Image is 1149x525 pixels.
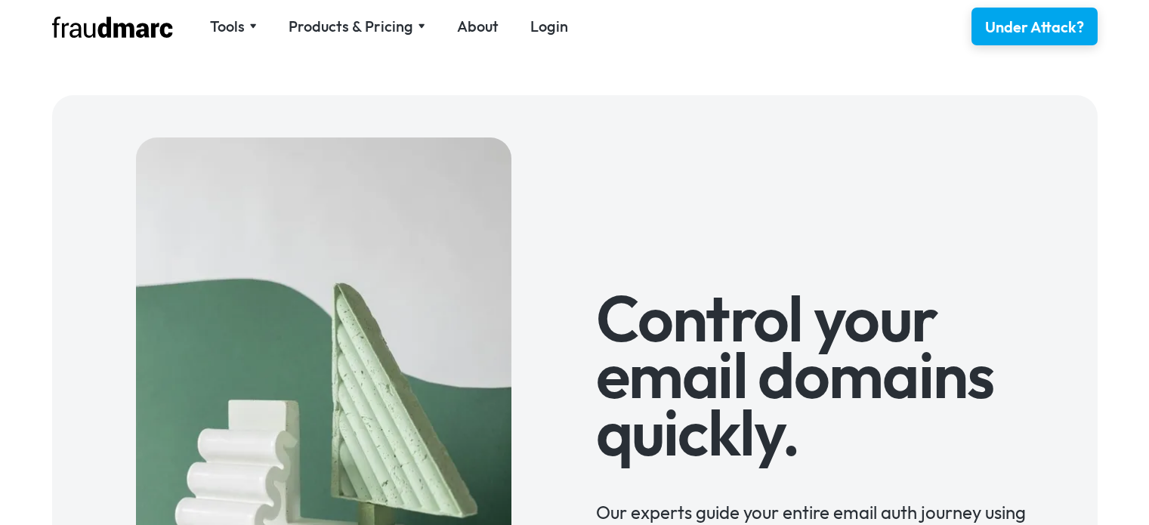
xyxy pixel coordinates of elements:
[596,290,1055,462] h1: Control your email domains quickly.
[289,16,413,37] div: Products & Pricing
[210,16,257,37] div: Tools
[530,16,568,37] a: Login
[971,8,1098,45] a: Under Attack?
[210,16,245,37] div: Tools
[985,17,1084,38] div: Under Attack?
[457,16,499,37] a: About
[289,16,425,37] div: Products & Pricing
